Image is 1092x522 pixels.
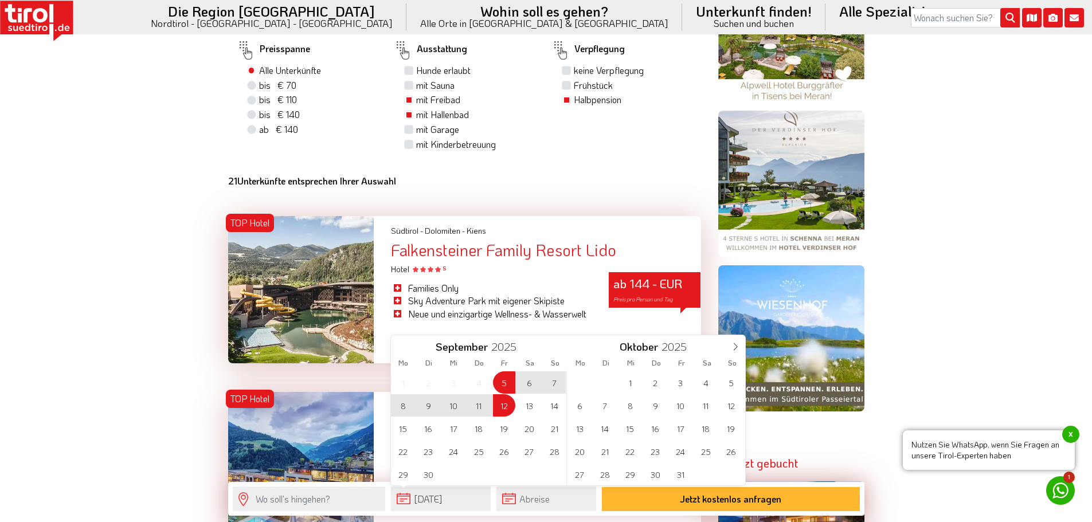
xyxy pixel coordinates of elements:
[233,486,385,511] input: Wo soll's hingehen?
[391,282,592,295] li: Families Only
[619,463,641,485] span: Oktober 29, 2025
[468,417,490,439] span: September 18, 2025
[493,417,515,439] span: September 19, 2025
[417,463,440,485] span: September 30, 2025
[416,79,455,92] label: mit Sauna
[443,371,465,394] span: September 3, 2025
[644,359,669,367] span: Do
[1043,8,1063,28] i: Fotogalerie
[394,37,467,64] label: Ausstattung
[391,359,416,367] span: Mo
[228,175,396,187] b: Unterkünfte entsprechen Ihrer Auswahl
[391,295,592,307] li: Sky Adventure Park mit eigener Skipiste
[488,339,526,354] input: Year
[694,359,719,367] span: Sa
[492,359,517,367] span: Fr
[594,394,616,417] span: Oktober 7, 2025
[517,359,542,367] span: Sa
[391,308,592,320] li: Neue und einzigartige Wellness- & Wasserwelt
[620,342,658,352] span: Oktober
[568,359,593,367] span: Mo
[417,332,463,359] a: mehrInfos>
[720,394,742,417] span: Oktober 12, 2025
[594,417,616,439] span: Oktober 14, 2025
[417,394,440,417] span: September 9, 2025
[644,394,667,417] span: Oktober 9, 2025
[594,463,616,485] span: Oktober 28, 2025
[695,417,717,439] span: Oktober 18, 2025
[695,371,717,394] span: Oktober 4, 2025
[468,371,490,394] span: September 4, 2025
[468,440,490,462] span: September 25, 2025
[441,359,467,367] span: Mi
[518,440,541,462] span: September 27, 2025
[1046,476,1075,505] a: 1 Nutzen Sie WhatsApp, wenn Sie Fragen an unsere Tirol-Experten habenx
[543,394,566,417] span: September 14, 2025
[543,417,566,439] span: September 21, 2025
[391,264,446,274] span: Hotel
[496,486,596,511] input: Abreise
[467,359,492,367] span: Do
[259,79,296,91] span: bis € 70
[696,18,812,28] small: Suchen und buchen
[718,111,864,257] img: verdinserhof.png
[392,417,414,439] span: September 15, 2025
[569,417,591,439] span: Oktober 13, 2025
[644,371,667,394] span: Oktober 2, 2025
[518,371,541,394] span: September 6, 2025
[416,359,441,367] span: Di
[670,394,692,417] span: Oktober 10, 2025
[518,394,541,417] span: September 13, 2025
[443,417,465,439] span: September 17, 2025
[670,463,692,485] span: Oktober 31, 2025
[416,64,471,77] label: Hunde erlaubt
[574,64,644,77] label: keine Verpflegung
[695,440,717,462] span: Oktober 25, 2025
[720,417,742,439] span: Oktober 19, 2025
[602,487,860,511] button: Jetzt kostenlos anfragen
[417,417,440,439] span: September 16, 2025
[468,394,490,417] span: September 11, 2025
[443,394,465,417] span: September 10, 2025
[718,456,798,470] strong: Zuletzt gebucht
[228,175,237,187] b: 21
[259,93,297,105] span: bis € 110
[1063,472,1075,483] span: 1
[391,486,491,511] input: Anreise
[911,8,1020,28] input: Wonach suchen Sie?
[619,359,644,367] span: Mi
[718,265,864,411] img: wiesenhof-sommer.jpg
[392,371,414,394] span: September 1, 2025
[416,123,459,136] label: mit Garage
[259,108,300,120] span: bis € 140
[670,440,692,462] span: Oktober 24, 2025
[467,225,486,236] span: Kiens
[574,79,613,92] label: Frühstück
[392,463,414,485] span: September 29, 2025
[670,371,692,394] span: Oktober 3, 2025
[619,371,641,394] span: Oktober 1, 2025
[569,440,591,462] span: Oktober 20, 2025
[392,394,414,417] span: September 8, 2025
[593,359,619,367] span: Di
[551,37,625,64] label: Verpflegung
[436,342,488,352] span: September
[1022,8,1042,28] i: Karte öffnen
[644,463,667,485] span: Oktober 30, 2025
[619,394,641,417] span: Oktober 8, 2025
[391,225,423,236] span: Südtirol -
[416,93,460,106] label: mit Freibad
[417,371,440,394] span: September 2, 2025
[569,463,591,485] span: Oktober 27, 2025
[391,241,700,259] div: Falkensteiner Family Resort Lido
[518,417,541,439] span: September 20, 2025
[237,37,310,64] label: Preisspanne
[259,123,298,135] span: ab € 140
[420,18,668,28] small: Alle Orte in [GEOGRAPHIC_DATA] & [GEOGRAPHIC_DATA]
[443,440,465,462] span: September 24, 2025
[719,359,745,367] span: So
[512,332,574,359] a: Jetztanfragen>
[658,339,696,354] input: Year
[619,440,641,462] span: Oktober 22, 2025
[543,371,566,394] span: September 7, 2025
